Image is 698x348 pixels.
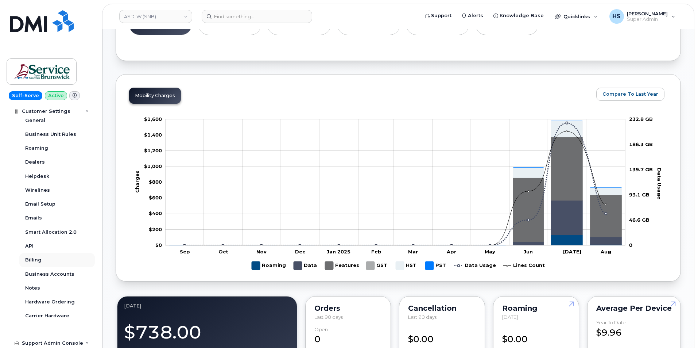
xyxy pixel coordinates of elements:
[612,12,621,21] span: HS
[425,259,447,273] g: PST
[502,327,570,346] div: $0.00
[144,132,162,138] tspan: $1,400
[600,249,611,255] tspan: Aug
[314,327,328,332] div: Open
[149,210,162,216] tspan: $400
[550,9,603,24] div: Quicklinks
[502,314,518,320] span: [DATE]
[431,12,451,19] span: Support
[144,163,162,169] tspan: $1,000
[144,148,162,153] tspan: $1,200
[119,10,192,23] a: ASD-W (SNB)
[371,249,381,255] tspan: Feb
[144,132,162,138] g: $0
[488,8,549,23] a: Knowledge Base
[602,91,658,97] span: Compare To Last Year
[524,249,533,255] tspan: Jun
[295,249,306,255] tspan: Dec
[180,249,190,255] tspan: Sep
[420,8,457,23] a: Support
[627,16,668,22] span: Super Admin
[629,192,649,198] tspan: 93.1 GB
[457,8,488,23] a: Alerts
[144,148,162,153] g: $0
[627,11,668,16] span: [PERSON_NAME]
[218,249,228,255] tspan: Oct
[366,259,388,273] g: GST
[314,314,343,320] span: Last 90 days
[252,259,545,273] g: Legend
[144,116,162,122] g: $0
[256,249,267,255] tspan: Nov
[149,195,162,200] tspan: $600
[149,226,162,232] g: $0
[563,249,581,255] tspan: [DATE]
[485,249,495,255] tspan: May
[500,12,544,19] span: Knowledge Base
[314,305,382,311] div: Orders
[408,327,476,346] div: $0.00
[604,9,680,24] div: Heather Space
[629,242,632,248] tspan: 0
[503,259,545,273] g: Lines Count
[149,195,162,200] g: $0
[202,10,312,23] input: Find something...
[124,303,290,309] div: August 2025
[502,305,570,311] div: Roaming
[629,217,649,223] tspan: 46.6 GB
[563,14,590,19] span: Quicklinks
[134,171,140,193] tspan: Charges
[144,163,162,169] g: $0
[144,116,162,122] tspan: $1,600
[408,249,418,255] tspan: Mar
[629,141,653,147] tspan: 186.3 GB
[149,179,162,185] g: $0
[408,314,437,320] span: Last 90 days
[629,167,653,172] tspan: 139.7 GB
[252,259,286,273] g: Roaming
[468,12,483,19] span: Alerts
[656,168,662,199] tspan: Data Usage
[325,259,359,273] g: Features
[596,320,626,325] div: Year to Date
[596,320,672,339] div: $9.96
[629,116,653,122] tspan: 232.8 GB
[149,210,162,216] g: $0
[294,259,318,273] g: Data
[454,259,496,273] g: Data Usage
[134,116,663,273] g: Chart
[408,305,476,311] div: Cancellation
[149,226,162,232] tspan: $200
[596,88,664,101] button: Compare To Last Year
[155,242,162,248] tspan: $0
[149,179,162,185] tspan: $800
[314,327,382,346] div: 0
[596,305,672,311] div: Average per Device
[396,259,418,273] g: HST
[446,249,456,255] tspan: Apr
[327,249,350,255] tspan: Jan 2025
